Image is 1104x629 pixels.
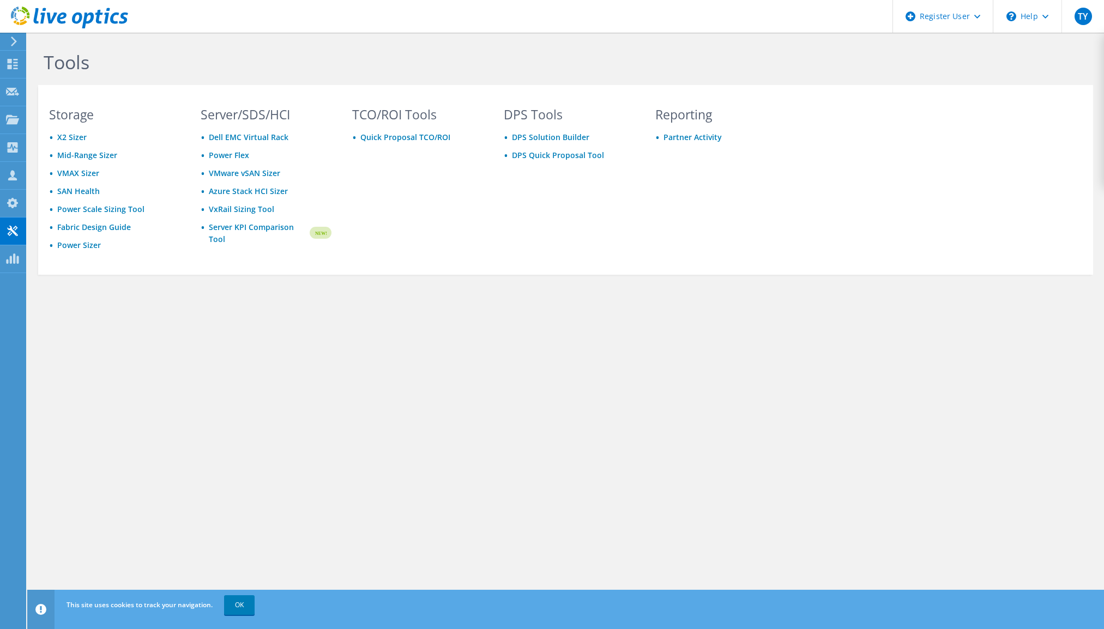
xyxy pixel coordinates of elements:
[209,221,308,245] a: Server KPI Comparison Tool
[57,168,99,178] a: VMAX Sizer
[209,204,274,214] a: VxRail Sizing Tool
[57,204,144,214] a: Power Scale Sizing Tool
[57,150,117,160] a: Mid-Range Sizer
[67,600,213,609] span: This site uses cookies to track your navigation.
[512,132,589,142] a: DPS Solution Builder
[57,222,131,232] a: Fabric Design Guide
[57,186,100,196] a: SAN Health
[209,186,288,196] a: Azure Stack HCI Sizer
[504,108,635,120] h3: DPS Tools
[352,108,483,120] h3: TCO/ROI Tools
[57,240,101,250] a: Power Sizer
[655,108,786,120] h3: Reporting
[663,132,722,142] a: Partner Activity
[512,150,604,160] a: DPS Quick Proposal Tool
[209,132,288,142] a: Dell EMC Virtual Rack
[1006,11,1016,21] svg: \n
[360,132,450,142] a: Quick Proposal TCO/ROI
[44,51,780,74] h1: Tools
[1075,8,1092,25] span: TY
[224,595,255,615] a: OK
[209,168,280,178] a: VMware vSAN Sizer
[57,132,87,142] a: X2 Sizer
[201,108,331,120] h3: Server/SDS/HCI
[49,108,180,120] h3: Storage
[308,220,331,246] img: new-badge.svg
[209,150,249,160] a: Power Flex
